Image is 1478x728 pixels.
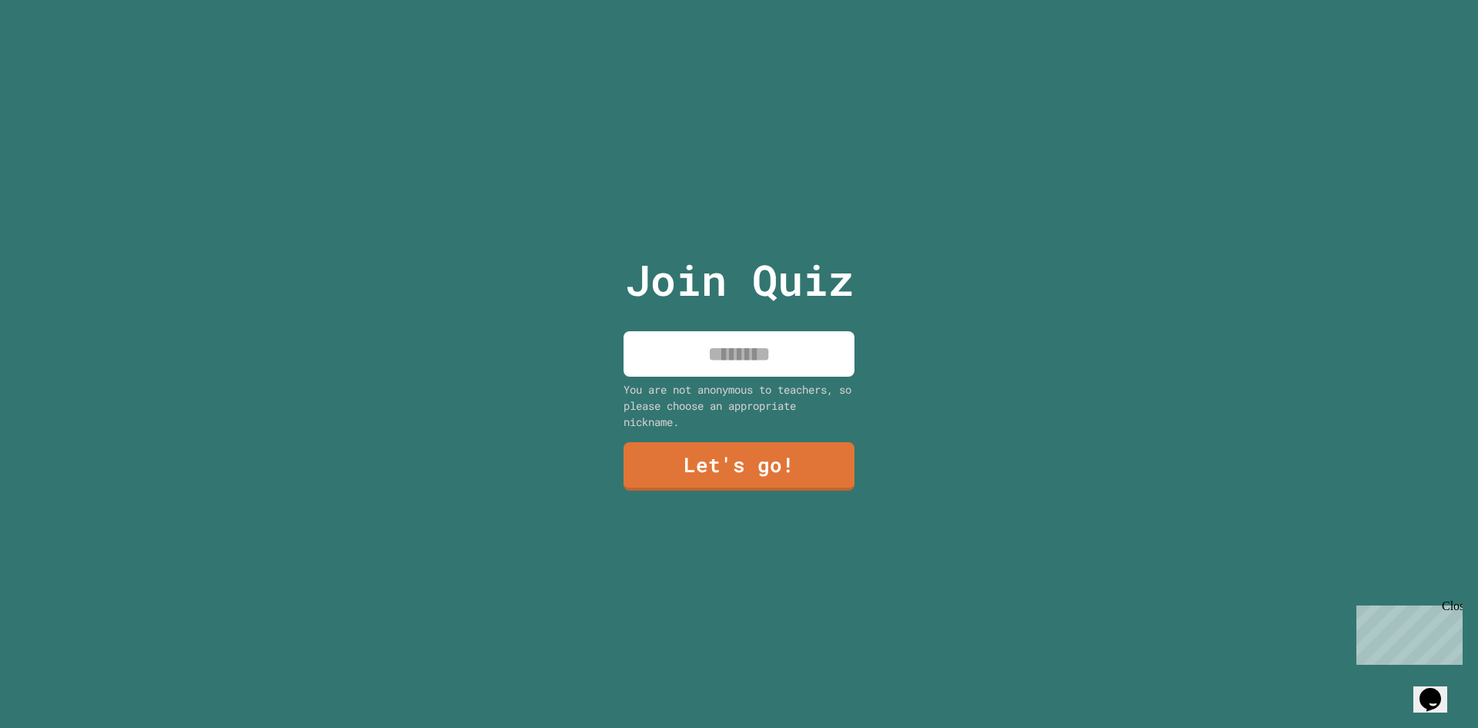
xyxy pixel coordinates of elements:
[625,248,854,312] p: Join Quiz
[1350,599,1463,665] iframe: chat widget
[624,442,854,491] a: Let's go!
[6,6,106,98] div: Chat with us now!Close
[1413,666,1463,713] iframe: chat widget
[624,381,854,430] div: You are not anonymous to teachers, so please choose an appropriate nickname.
